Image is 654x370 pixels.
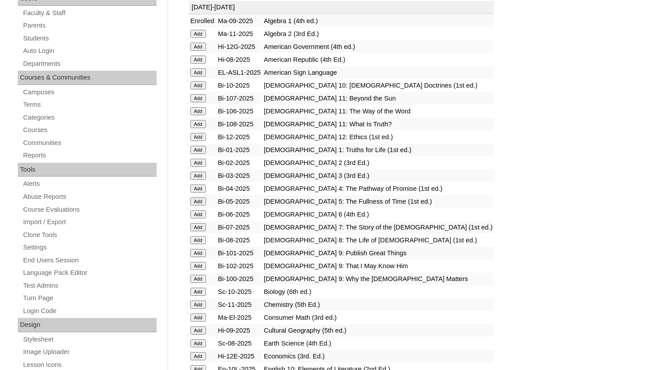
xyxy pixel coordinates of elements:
[262,350,494,362] td: Economics (3rd. Ed.)
[217,208,262,221] td: Bi-06-2025
[22,191,157,202] a: Abuse Reports
[190,288,206,296] input: Add
[262,131,494,143] td: [DEMOGRAPHIC_DATA] 12: Ethics (1st ed.)
[190,56,206,64] input: Add
[22,334,157,345] a: Stylesheet
[22,87,157,98] a: Campuses
[217,157,262,169] td: Bi-02-2025
[190,172,206,180] input: Add
[22,217,157,228] a: Import / Export
[217,105,262,117] td: Bi-106-2025
[190,120,206,128] input: Add
[262,337,494,350] td: Earth Science (4th Ed.)
[189,1,494,14] td: [DATE]-[DATE]
[262,79,494,92] td: [DEMOGRAPHIC_DATA] 10: [DEMOGRAPHIC_DATA] Doctrines (1st ed.)
[217,15,262,27] td: Ma-09-2025
[190,223,206,231] input: Add
[22,45,157,56] a: Auto Login
[217,118,262,130] td: Bi-108-2025
[22,99,157,110] a: Terms
[190,107,206,115] input: Add
[217,286,262,298] td: Sc-10-2025
[262,208,494,221] td: [DEMOGRAPHIC_DATA] 6 (4th Ed.)
[262,221,494,233] td: [DEMOGRAPHIC_DATA] 7: The Story of the [DEMOGRAPHIC_DATA] (1st ed.)
[18,163,157,177] div: Tools
[217,131,262,143] td: Bi-12-2025
[22,204,157,215] a: Course Evaluations
[217,234,262,246] td: Bi-08-2025
[217,195,262,208] td: Bi-05-2025
[22,229,157,241] a: Clone Tools
[22,137,157,149] a: Communities
[262,169,494,182] td: [DEMOGRAPHIC_DATA] 3 (3rd Ed.)
[262,195,494,208] td: [DEMOGRAPHIC_DATA] 5: The Fullness of Time (1st ed.)
[217,350,262,362] td: Hi-12E-2025
[262,53,494,66] td: American Republic (4th Ed.)
[217,28,262,40] td: Ma-11-2025
[190,339,206,347] input: Add
[22,178,157,189] a: Alerts
[22,150,157,161] a: Reports
[217,273,262,285] td: Bi-100-2025
[22,267,157,278] a: Language Pack Editor
[262,105,494,117] td: [DEMOGRAPHIC_DATA] 11: The Way of the Word
[22,58,157,69] a: Departments
[262,286,494,298] td: Biology (6th ed.)
[190,275,206,283] input: Add
[217,260,262,272] td: Bi-102-2025
[22,112,157,123] a: Categories
[262,40,494,53] td: American Government (4th ed.)
[262,182,494,195] td: [DEMOGRAPHIC_DATA] 4: The Pathway of Promise (1st ed.)
[189,15,216,27] td: Enrolled
[22,20,157,31] a: Parents
[22,255,157,266] a: End Users Session
[217,324,262,337] td: Hi-09-2025
[262,324,494,337] td: Cultural Geography (5th ed.)
[217,182,262,195] td: Bi-04-2025
[22,306,157,317] a: Login Code
[217,66,262,79] td: EL-ASL1-2025
[22,242,157,253] a: Settings
[217,311,262,324] td: Ma-El-2025
[22,293,157,304] a: Turn Page
[217,79,262,92] td: Bi-10-2025
[262,144,494,156] td: [DEMOGRAPHIC_DATA] 1: Truths for Life (1st ed.)
[217,144,262,156] td: Bi-01-2025
[217,92,262,105] td: Bi-107-2025
[262,15,494,27] td: Algebra 1 (4th ed.)
[190,314,206,322] input: Add
[22,346,157,358] a: Image Uploader
[18,318,157,332] div: Design
[190,68,206,76] input: Add
[22,280,157,291] a: Test Admins
[262,28,494,40] td: Algebra 2 (3rd Ed.)
[262,247,494,259] td: [DEMOGRAPHIC_DATA] 9: Publish Great Things
[22,8,157,19] a: Faculty & Staff
[262,157,494,169] td: [DEMOGRAPHIC_DATA] 2 (3rd Ed.)
[262,92,494,105] td: [DEMOGRAPHIC_DATA] 11: Beyond the Sun
[190,133,206,141] input: Add
[190,197,206,205] input: Add
[190,249,206,257] input: Add
[217,221,262,233] td: Bi-07-2025
[190,301,206,309] input: Add
[262,66,494,79] td: American Sign Language
[22,125,157,136] a: Courses
[217,53,262,66] td: Hi-08-2025
[217,337,262,350] td: Sc-08-2025
[217,247,262,259] td: Bi-101-2025
[217,169,262,182] td: Bi-03-2025
[217,298,262,311] td: Sc-11-2025
[190,262,206,270] input: Add
[190,236,206,244] input: Add
[262,311,494,324] td: Consumer Math (3rd ed.)
[22,33,157,44] a: Students
[190,43,206,51] input: Add
[190,159,206,167] input: Add
[262,234,494,246] td: [DEMOGRAPHIC_DATA] 8: The Life of [DEMOGRAPHIC_DATA] (1st ed.)
[190,352,206,360] input: Add
[190,146,206,154] input: Add
[262,260,494,272] td: [DEMOGRAPHIC_DATA] 9: That I May Know Him
[190,210,206,218] input: Add
[18,71,157,85] div: Courses & Communities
